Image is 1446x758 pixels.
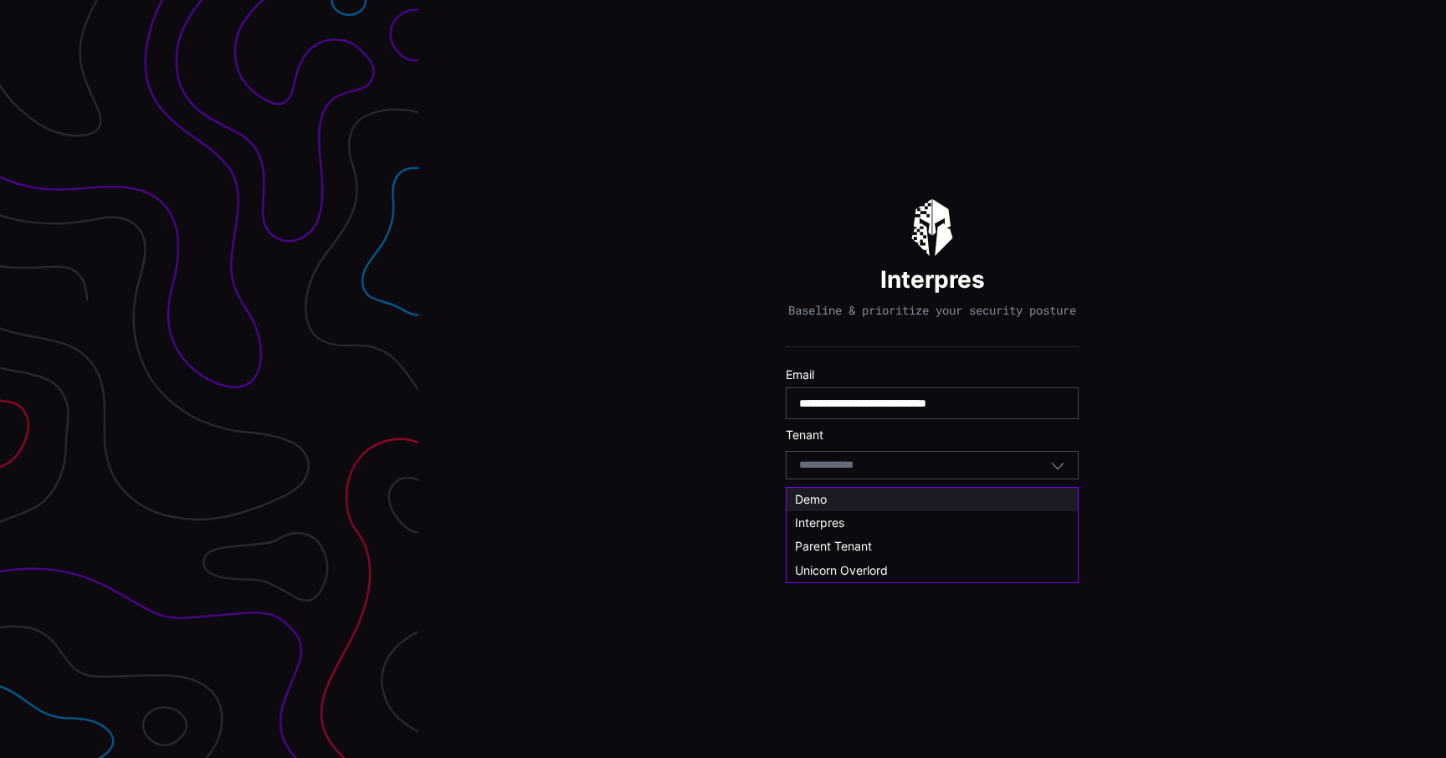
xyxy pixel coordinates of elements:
[786,367,1079,382] label: Email
[795,563,888,577] span: Unicorn Overlord
[788,303,1076,318] p: Baseline & prioritize your security posture
[786,428,1079,443] label: Tenant
[795,492,827,506] span: Demo
[880,264,985,294] h1: Interpres
[795,539,872,553] span: Parent Tenant
[1050,458,1065,473] button: Toggle options menu
[795,515,844,530] span: Interpres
